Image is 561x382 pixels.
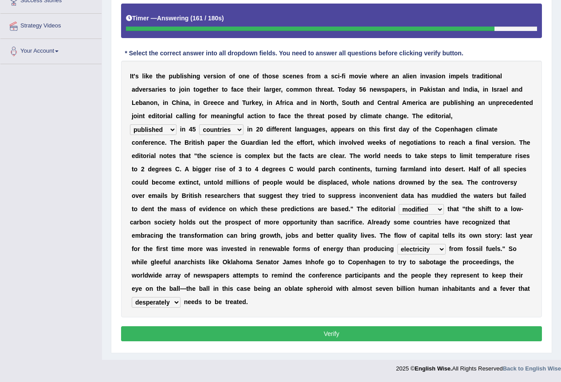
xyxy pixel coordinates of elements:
b: i [311,99,313,106]
b: e [289,73,293,80]
b: e [162,73,165,80]
b: s [381,86,385,93]
b: s [163,86,166,93]
b: c [420,99,423,106]
b: e [253,86,256,93]
b: a [228,99,231,106]
b: i [483,86,485,93]
b: I [463,86,465,93]
b: r [146,86,148,93]
b: a [233,86,237,93]
b: ' [134,73,135,80]
b: a [297,99,300,106]
b: n [186,86,190,93]
b: n [395,73,399,80]
b: s [402,86,405,93]
b: e [203,86,207,93]
b: a [132,86,135,93]
b: l [142,73,144,80]
b: o [196,86,200,93]
b: a [511,86,515,93]
b: , [262,99,263,106]
b: d [135,86,139,93]
b: Answering [157,15,189,22]
b: o [181,86,185,93]
b: l [463,73,465,80]
b: d [304,99,308,106]
b: i [267,99,269,106]
b: i [163,99,165,106]
b: ( [190,15,192,22]
b: i [431,86,432,93]
b: a [424,86,428,93]
b: c [286,99,290,106]
b: e [409,73,413,80]
b: v [139,86,142,93]
b: n [493,73,497,80]
b: i [362,73,364,80]
b: A [402,99,407,106]
b: i [418,99,420,106]
b: ) [222,15,224,22]
b: a [430,99,434,106]
b: h [249,86,253,93]
b: d [469,86,473,93]
b: e [275,86,279,93]
b: f [231,86,233,93]
b: n [422,73,426,80]
b: t [170,86,172,93]
b: m [451,73,456,80]
b: a [429,73,433,80]
b: T [242,99,246,106]
b: n [369,86,373,93]
b: , [281,86,282,93]
b: r [321,86,323,93]
b: n [222,73,226,80]
b: L [132,99,136,106]
b: a [327,86,331,93]
b: r [279,86,281,93]
b: I [492,86,494,93]
b: a [403,73,406,80]
b: o [150,99,154,106]
b: k [145,73,149,80]
b: t [486,73,488,80]
b: s [135,73,139,80]
b: i [449,73,451,80]
b: e [373,86,377,93]
b: e [385,73,388,80]
b: r [391,99,393,106]
b: g [271,86,275,93]
b: k [252,99,255,106]
b: n [146,99,150,106]
b: r [208,99,210,106]
b: i [344,73,345,80]
b: e [460,73,463,80]
b: N [320,99,325,106]
b: d [480,73,484,80]
b: r [282,99,284,106]
b: , [405,86,407,93]
b: n [242,73,246,80]
b: o [218,73,222,80]
b: j [179,86,181,93]
b: o [268,73,272,80]
h5: Timer — [126,15,224,22]
b: r [269,86,271,93]
b: i [456,99,458,106]
b: t [156,73,158,80]
b: u [350,99,354,106]
b: a [474,86,478,93]
b: n [441,86,445,93]
b: g [200,86,204,93]
b: p [169,73,173,80]
b: r [216,86,218,93]
b: e [221,99,224,106]
b: h [461,99,465,106]
b: o [354,73,358,80]
b: a [143,99,146,106]
b: w [377,86,382,93]
b: s [184,73,187,80]
b: m [407,99,412,106]
b: o [172,86,176,93]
